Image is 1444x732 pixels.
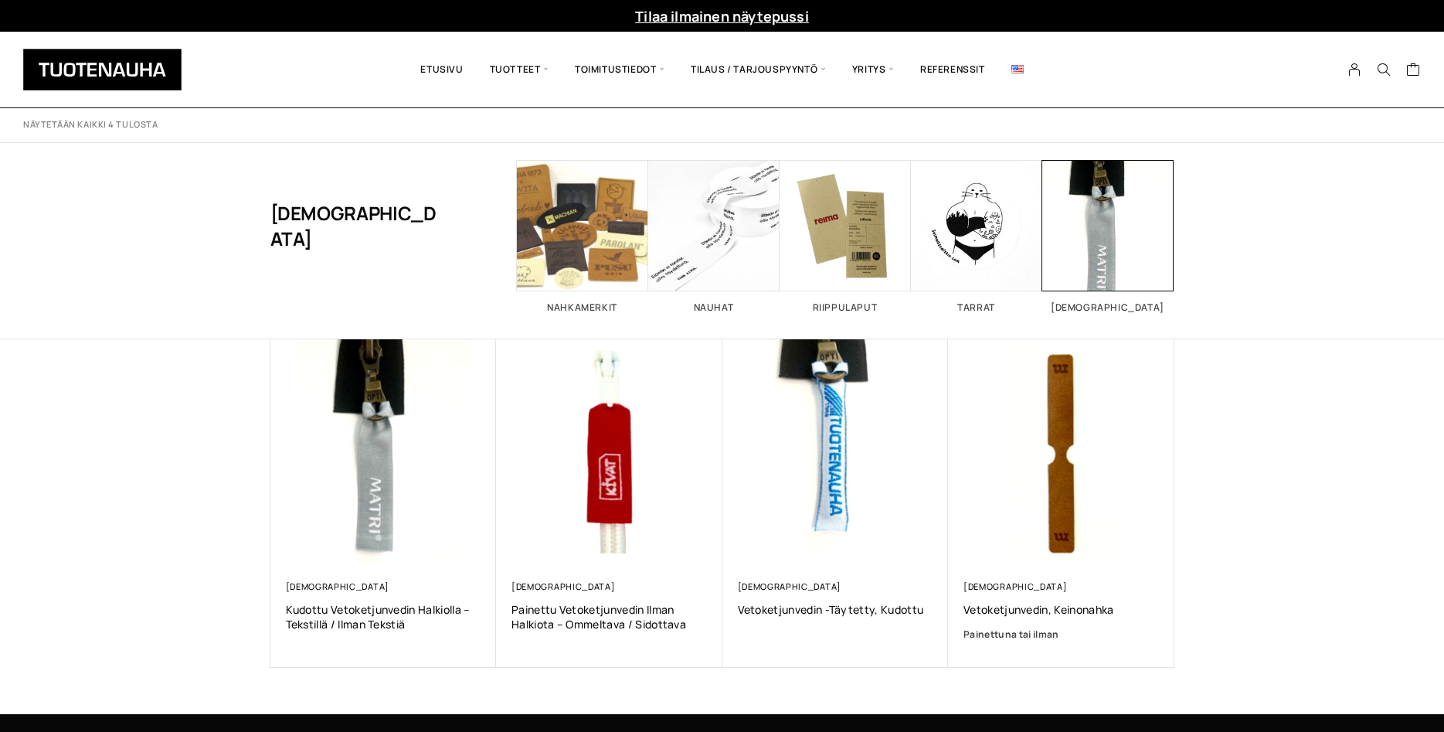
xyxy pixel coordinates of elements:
img: English [1011,65,1024,73]
a: Vetoketjunvedin, keinonahka [963,602,1159,617]
img: Tuotenauha Oy [23,49,182,90]
p: Näytetään kaikki 4 tulosta [23,119,158,131]
span: Tuotteet [477,43,562,96]
button: Search [1369,63,1398,77]
a: Tilaa ilmainen näytepussi [635,7,809,26]
span: Yritys [839,43,907,96]
h2: Nauhat [648,303,780,312]
a: [DEMOGRAPHIC_DATA] [511,580,615,592]
strong: Painettuna tai ilman [963,628,1059,641]
h2: Nahkamerkit [517,303,648,312]
a: Visit product category Vedin [1042,160,1174,312]
a: Painettu vetoketjunvedin ilman halkiota – ommeltava / sidottava [511,602,707,632]
h2: [DEMOGRAPHIC_DATA] [1042,303,1174,312]
a: [DEMOGRAPHIC_DATA] [963,580,1067,592]
h1: [DEMOGRAPHIC_DATA] [270,160,440,291]
a: [DEMOGRAPHIC_DATA] [286,580,389,592]
h2: Riippulaput [780,303,911,312]
a: Visit product category Nahkamerkit [517,160,648,312]
span: Toimitustiedot [562,43,678,96]
span: Tilaus / Tarjouspyyntö [678,43,839,96]
a: Vetoketjunvedin -täytetty, kudottu [738,602,933,617]
a: Referenssit [907,43,998,96]
a: Visit product category Nauhat [648,160,780,312]
a: My Account [1340,63,1370,77]
h2: Tarrat [911,303,1042,312]
a: Painettuna tai ilman [963,627,1159,642]
a: Cart [1406,62,1421,80]
a: Visit product category Riippulaput [780,160,911,312]
a: Etusivu [407,43,476,96]
a: [DEMOGRAPHIC_DATA] [738,580,841,592]
a: Kudottu vetoketjunvedin halkiolla – tekstillä / ilman tekstiä [286,602,481,632]
a: Visit product category Tarrat [911,160,1042,312]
